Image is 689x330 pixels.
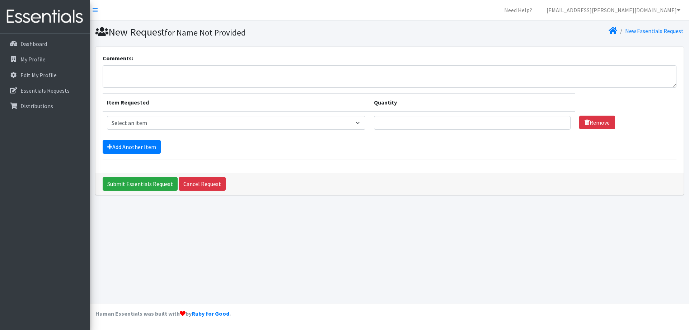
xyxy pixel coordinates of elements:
[95,26,387,38] h1: New Request
[498,3,538,17] a: Need Help?
[20,56,46,63] p: My Profile
[625,27,684,34] a: New Essentials Request
[3,37,87,51] a: Dashboard
[3,83,87,98] a: Essentials Requests
[103,177,178,191] input: Submit Essentials Request
[20,102,53,110] p: Distributions
[3,52,87,66] a: My Profile
[103,54,133,62] label: Comments:
[20,87,70,94] p: Essentials Requests
[370,93,575,111] th: Quantity
[541,3,686,17] a: [EMAIL_ADDRESS][PERSON_NAME][DOMAIN_NAME]
[3,99,87,113] a: Distributions
[20,40,47,47] p: Dashboard
[579,116,615,129] a: Remove
[165,27,246,38] small: for Name Not Provided
[192,310,229,317] a: Ruby for Good
[3,5,87,29] img: HumanEssentials
[20,71,57,79] p: Edit My Profile
[103,140,161,154] a: Add Another Item
[3,68,87,82] a: Edit My Profile
[95,310,231,317] strong: Human Essentials was built with by .
[179,177,226,191] a: Cancel Request
[103,93,370,111] th: Item Requested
